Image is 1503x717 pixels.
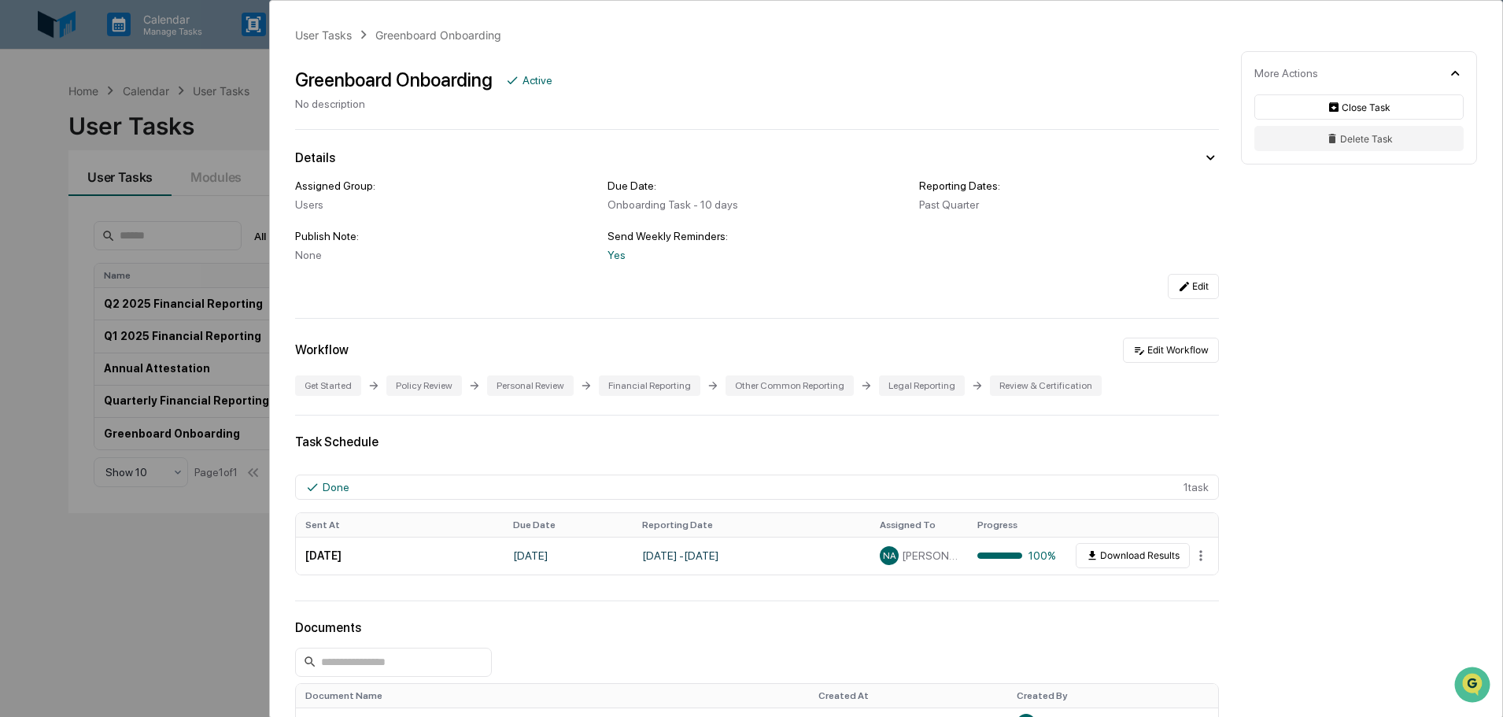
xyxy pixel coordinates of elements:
[902,549,958,562] span: [PERSON_NAME]
[633,537,870,575] td: [DATE] - [DATE]
[990,375,1102,396] div: Review & Certification
[1168,274,1219,299] button: Edit
[295,68,493,91] div: Greenboard Onboarding
[16,200,28,213] div: 🖐️
[487,375,574,396] div: Personal Review
[879,375,965,396] div: Legal Reporting
[504,537,633,575] td: [DATE]
[157,267,190,279] span: Pylon
[870,513,968,537] th: Assigned To
[114,200,127,213] div: 🗄️
[296,537,504,575] td: [DATE]
[295,434,1219,449] div: Task Schedule
[633,513,870,537] th: Reporting Date
[31,198,102,214] span: Preclearance
[16,120,44,149] img: 1746055101610-c473b297-6a78-478c-a979-82029cc54cd1
[1254,126,1464,151] button: Delete Task
[919,179,1219,192] div: Reporting Dates:
[295,375,361,396] div: Get Started
[607,230,907,242] div: Send Weekly Reminders:
[809,684,1007,708] th: Created At
[504,513,633,537] th: Due Date
[111,266,190,279] a: Powered byPylon
[9,192,108,220] a: 🖐️Preclearance
[54,120,258,136] div: Start new chat
[1123,338,1219,363] button: Edit Workflow
[296,684,809,708] th: Document Name
[1254,67,1318,79] div: More Actions
[295,230,595,242] div: Publish Note:
[295,150,335,165] div: Details
[9,222,105,250] a: 🔎Data Lookup
[130,198,195,214] span: Attestations
[726,375,854,396] div: Other Common Reporting
[295,249,595,261] div: None
[295,475,1219,500] div: 1 task
[295,198,595,211] div: Users
[1007,684,1218,708] th: Created By
[919,198,1219,211] div: Past Quarter
[1254,94,1464,120] button: Close Task
[323,481,349,493] div: Done
[883,550,896,561] span: NA
[54,136,199,149] div: We're available if you need us!
[607,249,907,261] div: Yes
[296,513,504,537] th: Sent At
[295,98,552,110] div: No description
[295,28,352,42] div: User Tasks
[607,198,907,211] div: Onboarding Task - 10 days
[31,228,99,244] span: Data Lookup
[108,192,201,220] a: 🗄️Attestations
[1076,543,1190,568] button: Download Results
[295,179,595,192] div: Assigned Group:
[599,375,700,396] div: Financial Reporting
[523,74,552,87] div: Active
[386,375,462,396] div: Policy Review
[268,125,286,144] button: Start new chat
[977,549,1056,562] div: 100%
[968,513,1065,537] th: Progress
[375,28,501,42] div: Greenboard Onboarding
[295,620,1219,635] div: Documents
[295,342,349,357] div: Workflow
[16,33,286,58] p: How can we help?
[16,230,28,242] div: 🔎
[1453,665,1495,708] iframe: Open customer support
[607,179,907,192] div: Due Date:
